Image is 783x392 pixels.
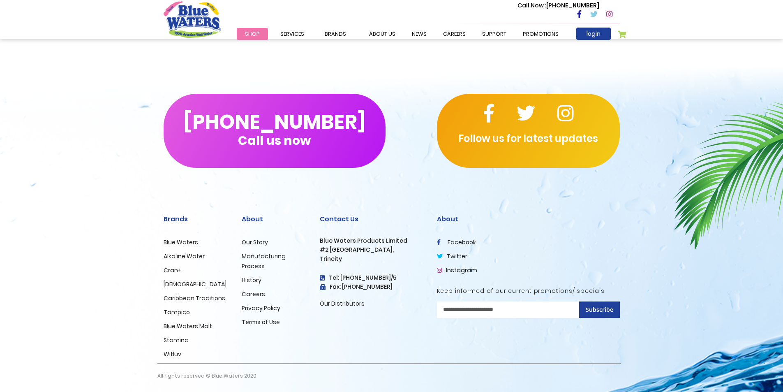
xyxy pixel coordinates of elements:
[164,238,198,246] a: Blue Waters
[242,318,280,326] a: Terms of Use
[320,237,425,244] h3: Blue Waters Products Limited
[164,280,226,288] a: [DEMOGRAPHIC_DATA]
[437,238,476,246] a: facebook
[437,266,477,274] a: Instagram
[164,252,205,260] a: Alkaline Water
[404,28,435,40] a: News
[242,276,261,284] a: History
[245,30,260,38] span: Shop
[280,30,304,38] span: Services
[576,28,611,40] a: login
[437,252,467,260] a: twitter
[164,308,190,316] a: Tampico
[164,350,181,358] a: Witluv
[579,302,620,318] button: Subscribe
[474,28,515,40] a: support
[164,322,212,330] a: Blue Waters Malt
[320,299,365,308] a: Our Distributors
[437,288,620,295] h5: Keep informed of our current promotions/ specials
[320,274,425,281] h4: Tel: [PHONE_NUMBER]/5
[320,246,425,253] h3: #2 [GEOGRAPHIC_DATA],
[586,306,613,313] span: Subscribe
[164,336,189,344] a: Stamina
[242,304,280,312] a: Privacy Policy
[361,28,404,40] a: about us
[437,131,620,146] p: Follow us for latest updates
[164,266,182,274] a: Cran+
[164,1,221,37] a: store logo
[164,94,386,168] button: [PHONE_NUMBER]Call us now
[164,215,229,223] h2: Brands
[242,215,307,223] h2: About
[238,138,311,143] span: Call us now
[515,28,567,40] a: Promotions
[320,283,425,290] h3: Fax: [PHONE_NUMBER]
[164,294,225,302] a: Caribbean Traditions
[242,252,286,270] a: Manufacturing Process
[157,364,256,388] p: All rights reserved © Blue Waters 2020
[325,30,346,38] span: Brands
[435,28,474,40] a: careers
[437,215,620,223] h2: About
[320,215,425,223] h2: Contact Us
[242,238,268,246] a: Our Story
[242,290,265,298] a: Careers
[320,255,425,262] h3: Trincity
[517,1,546,9] span: Call Now :
[517,1,599,10] p: [PHONE_NUMBER]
